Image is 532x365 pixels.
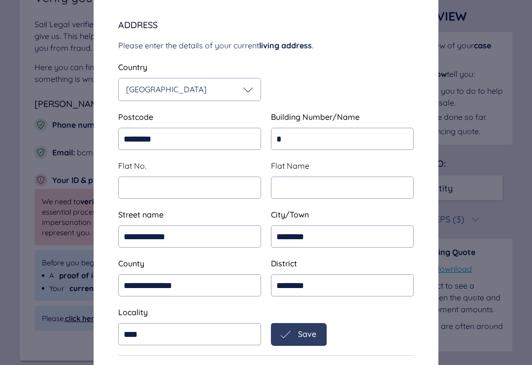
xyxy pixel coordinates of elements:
[118,161,146,171] span: Flat No.
[271,161,309,171] span: Flat Name
[118,307,148,317] span: Locality
[118,112,153,122] span: Postcode
[298,329,316,338] span: Save
[126,84,206,94] span: [GEOGRAPHIC_DATA]
[271,112,360,122] span: Building Number/Name
[118,39,414,51] div: Please enter the details of your current .
[259,40,312,50] span: living address
[118,210,164,219] span: Street name
[271,210,309,219] span: City/Town
[271,258,297,268] span: District
[118,258,144,268] span: County
[118,19,158,31] span: Address
[118,62,147,72] span: Country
